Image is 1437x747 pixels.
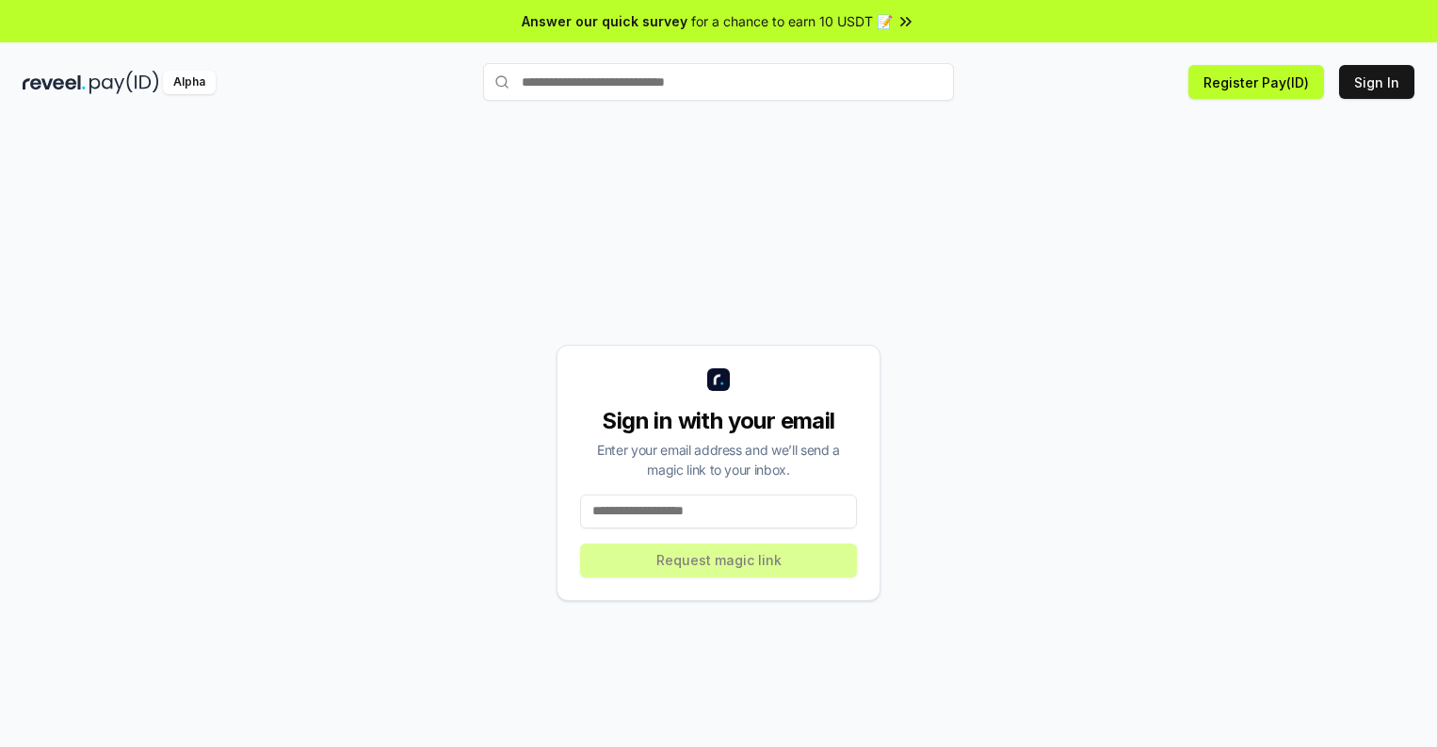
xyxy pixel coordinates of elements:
div: Alpha [163,71,216,94]
button: Sign In [1339,65,1414,99]
img: reveel_dark [23,71,86,94]
img: pay_id [89,71,159,94]
span: for a chance to earn 10 USDT 📝 [691,11,893,31]
div: Sign in with your email [580,406,857,436]
span: Answer our quick survey [522,11,687,31]
img: logo_small [707,368,730,391]
button: Register Pay(ID) [1188,65,1324,99]
div: Enter your email address and we’ll send a magic link to your inbox. [580,440,857,479]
